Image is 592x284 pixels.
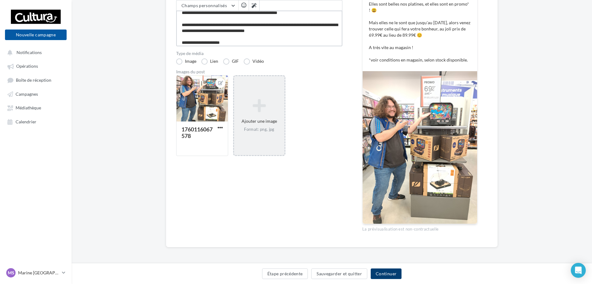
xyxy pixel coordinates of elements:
[4,60,68,71] a: Opérations
[16,105,41,111] span: Médiathèque
[176,58,196,65] label: Image
[16,77,51,83] span: Boîte de réception
[16,119,36,124] span: Calendrier
[181,3,227,8] span: Champs personnalisés
[371,268,402,279] button: Continuer
[18,270,59,276] p: Marine [GEOGRAPHIC_DATA]
[16,50,42,55] span: Notifications
[176,70,342,74] div: Images du post
[4,74,68,86] a: Boîte de réception
[176,51,342,56] label: Type de média
[311,268,367,279] button: Sauvegarder et quitter
[176,0,238,11] button: Champs personnalisés
[5,30,67,40] button: Nouvelle campagne
[244,58,264,65] label: Vidéo
[201,58,218,65] label: Lien
[362,224,477,232] div: La prévisualisation est non-contractuelle
[16,91,38,97] span: Campagnes
[4,47,65,58] button: Notifications
[181,126,213,139] div: 1760116067578
[223,58,239,65] label: GIF
[262,268,308,279] button: Étape précédente
[5,267,67,279] a: MS Marine [GEOGRAPHIC_DATA]
[8,270,14,276] span: MS
[571,263,586,278] div: Open Intercom Messenger
[369,1,471,63] p: Elles sont belles nos platines, et elles sont en promo* ! 😃 Mais elles ne le sont que jusqu'au [D...
[4,102,68,113] a: Médiathèque
[4,116,68,127] a: Calendrier
[16,64,38,69] span: Opérations
[4,88,68,99] a: Campagnes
